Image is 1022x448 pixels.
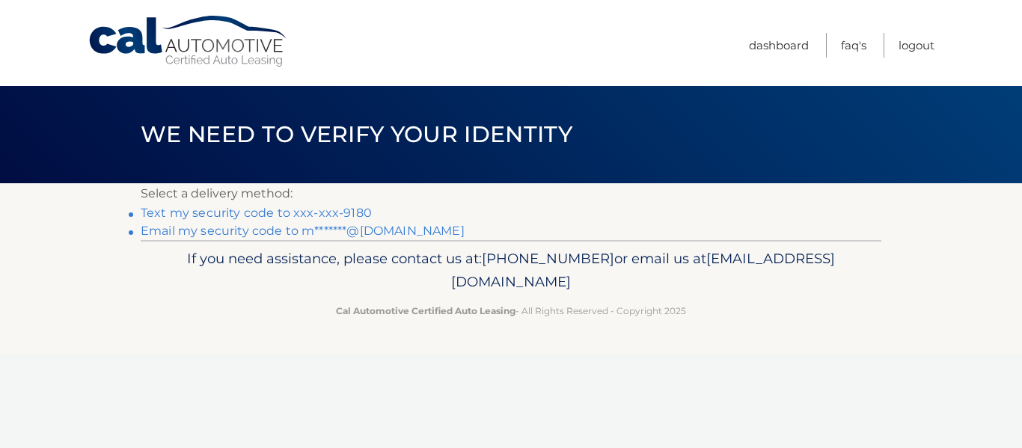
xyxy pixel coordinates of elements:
p: Select a delivery method: [141,183,881,204]
a: Text my security code to xxx-xxx-9180 [141,206,372,220]
p: - All Rights Reserved - Copyright 2025 [150,303,872,319]
strong: Cal Automotive Certified Auto Leasing [336,305,515,316]
a: Cal Automotive [88,15,290,68]
a: Dashboard [749,33,809,58]
span: [PHONE_NUMBER] [482,250,614,267]
a: Logout [899,33,934,58]
p: If you need assistance, please contact us at: or email us at [150,247,872,295]
a: Email my security code to m*******@[DOMAIN_NAME] [141,224,465,238]
span: We need to verify your identity [141,120,572,148]
a: FAQ's [841,33,866,58]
